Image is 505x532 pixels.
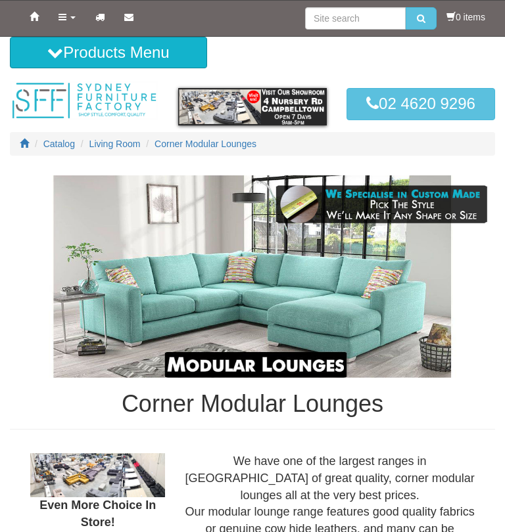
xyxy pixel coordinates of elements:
input: Site search [305,7,406,30]
a: Living Room [89,139,141,149]
img: Corner Modular Lounges [10,175,495,378]
a: Corner Modular Lounges [155,139,256,149]
a: Catalog [43,139,75,149]
img: Showroom [30,453,165,497]
img: Sydney Furniture Factory [10,81,158,120]
h1: Corner Modular Lounges [10,391,495,417]
img: showroom.gif [178,88,327,125]
li: 0 items [446,11,485,24]
b: Even More Choice In Store! [39,499,156,529]
a: 02 4620 9296 [347,88,495,120]
button: Products Menu [10,37,207,68]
